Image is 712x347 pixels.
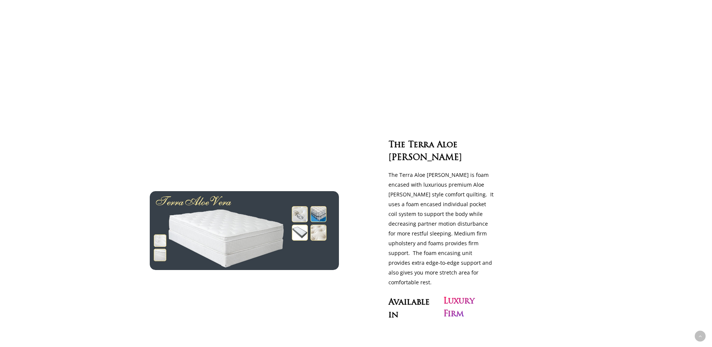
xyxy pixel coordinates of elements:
[388,311,399,320] span: in
[388,153,462,163] span: [PERSON_NAME]
[695,331,706,342] a: Back to top
[443,295,495,321] h3: Luxury Firm
[408,140,434,150] span: Terra
[388,295,441,321] h3: Available in
[388,298,430,308] span: Available
[388,140,405,150] span: The
[437,140,458,150] span: Aloe
[388,138,506,163] h3: The Terra Aloe Vera
[388,170,494,287] p: The Terra Aloe [PERSON_NAME] is foam encased with luxurious premium Aloe [PERSON_NAME] style comf...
